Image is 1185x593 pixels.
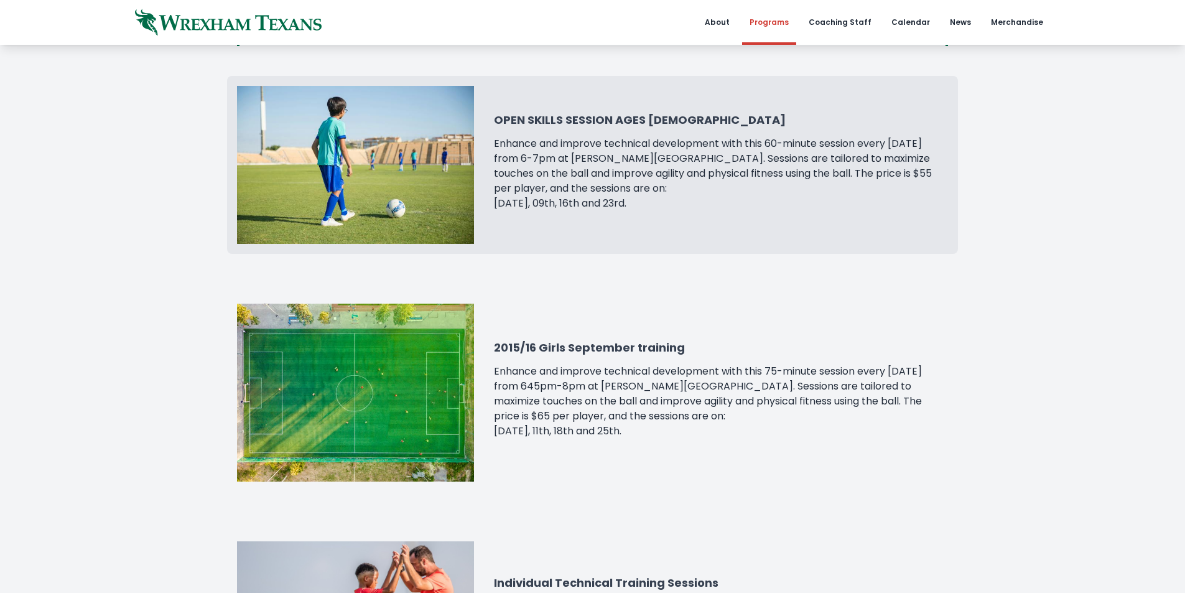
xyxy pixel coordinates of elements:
a: 2015/16 Girls September training Enhance and improve technical development with this 75-minute se... [227,294,958,492]
img: _jza3gd2ajxrfxjhfgb7r.jpg [237,86,474,244]
a: OPEN SKILLS SESSION AGES [DEMOGRAPHIC_DATA] Enhance and improve technical development with this 6... [227,76,958,254]
img: overhead-pitch.jpg [237,304,474,482]
h3: Individual Technical Training Sessions [494,574,948,592]
h3: 2015/16 Girls September training [494,339,948,357]
h3: OPEN SKILLS SESSION AGES [DEMOGRAPHIC_DATA] [494,111,948,129]
p: Enhance and improve technical development with this 60-minute session every [DATE] from 6-7pm at ... [494,136,948,211]
p: Enhance and improve technical development with this 75-minute session every [DATE] from 645pm-8pm... [494,364,948,439]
